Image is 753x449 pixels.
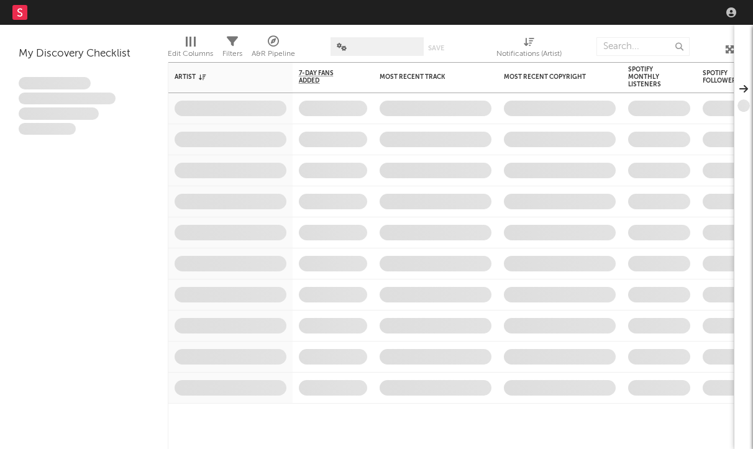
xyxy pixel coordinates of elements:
div: A&R Pipeline [252,47,295,61]
div: Spotify Followers [703,70,746,84]
div: Filters [222,31,242,67]
span: 7-Day Fans Added [299,70,349,84]
div: Most Recent Track [380,73,473,81]
div: Notifications (Artist) [496,31,562,67]
div: Artist [175,73,268,81]
div: A&R Pipeline [252,31,295,67]
div: Spotify Monthly Listeners [628,66,672,88]
div: Most Recent Copyright [504,73,597,81]
button: Save [428,45,444,52]
span: Aliquam viverra [19,123,76,135]
div: Edit Columns [168,47,213,61]
div: Filters [222,47,242,61]
span: Integer aliquet in purus et [19,93,116,105]
div: My Discovery Checklist [19,47,149,61]
input: Search... [596,37,690,56]
div: Edit Columns [168,31,213,67]
span: Lorem ipsum dolor [19,77,91,89]
div: Notifications (Artist) [496,47,562,61]
span: Praesent ac interdum [19,107,99,120]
